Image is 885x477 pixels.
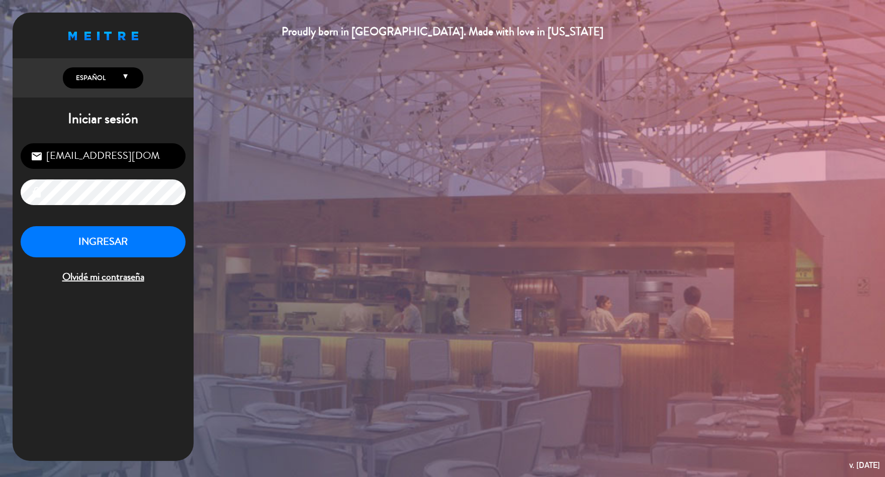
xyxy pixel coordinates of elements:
[73,73,106,83] span: Español
[31,150,43,162] i: email
[21,143,186,169] input: Correo Electrónico
[13,111,194,128] h1: Iniciar sesión
[21,269,186,285] span: Olvidé mi contraseña
[31,186,43,199] i: lock
[849,458,880,472] div: v. [DATE]
[21,226,186,258] button: INGRESAR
